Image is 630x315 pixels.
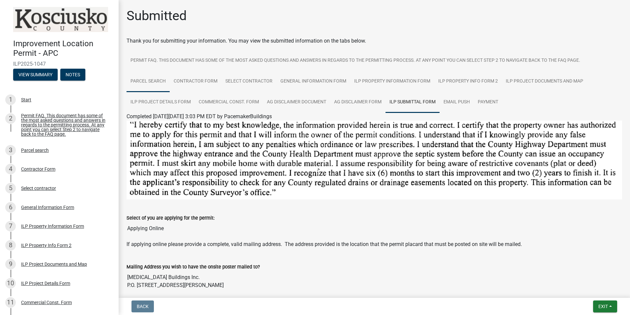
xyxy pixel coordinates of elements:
[127,71,170,92] a: Parcel search
[60,72,85,78] wm-modal-confirm: Notes
[5,183,16,193] div: 5
[127,92,195,113] a: ILP Project Details Form
[263,92,330,113] a: Ag Disclaimer Document
[127,240,622,248] p: If applying online please provide a complete, valid mailing address. The address provided is the ...
[127,8,187,24] h1: Submitted
[21,205,74,210] div: General Information Form
[127,265,260,269] label: Mailing Address you wish to have the onsite poster mailed to?
[21,186,56,191] div: Select contractor
[502,71,587,92] a: ILP Project Documents and Map
[350,71,434,92] a: ILP Property Information Form
[137,304,149,309] span: Back
[276,71,350,92] a: General Information Form
[330,92,386,113] a: Ag Disclaimer Form
[127,216,215,221] label: Select of you are applying for the permit:
[13,72,58,78] wm-modal-confirm: Summary
[13,39,113,58] h4: Improvement Location Permit - APC
[5,113,16,124] div: 2
[21,167,55,171] div: Contractor Form
[13,7,108,32] img: Kosciusko County, Indiana
[474,92,502,113] a: Payment
[21,148,49,153] div: Parcel search
[21,262,87,266] div: ILP Project Documents and Map
[593,300,617,312] button: Exit
[13,69,58,81] button: View Summary
[5,221,16,231] div: 7
[195,92,263,113] a: Commercial Const. Form
[434,71,502,92] a: ILP Property Info Form 2
[60,69,85,81] button: Notes
[440,92,474,113] a: Email Push
[21,113,108,136] div: Permit FAQ. This document has some of the most asked questions and answers in regards to the perm...
[21,243,72,248] div: ILP Property Info Form 2
[5,202,16,213] div: 6
[5,297,16,308] div: 11
[127,113,272,120] span: Completed [DATE][DATE] 3:03 PM EDT by PacemakerBuildings
[5,278,16,289] div: 10
[221,71,276,92] a: Select contractor
[127,37,622,45] div: Thank you for submitting your information. You may view the submitted information on the tabs below.
[131,300,154,312] button: Back
[21,97,31,102] div: Start
[5,94,16,105] div: 1
[5,259,16,269] div: 9
[21,300,72,305] div: Commercial Const. Form
[127,50,584,71] a: Permit FAQ. This document has some of the most asked questions and answers in regards to the perm...
[386,92,440,113] a: ILP Submittal Form
[5,240,16,251] div: 8
[5,145,16,156] div: 3
[21,224,84,228] div: ILP Property Information Form
[13,61,105,67] span: ILP2025-1047
[598,304,608,309] span: Exit
[170,71,221,92] a: Contractor Form
[21,281,70,286] div: ILP Project Details Form
[127,121,622,199] img: ILP_Certification_Statement_28b1ac9d-b4e3-4867-b647-4d3cc7147dbf.png
[5,164,16,174] div: 4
